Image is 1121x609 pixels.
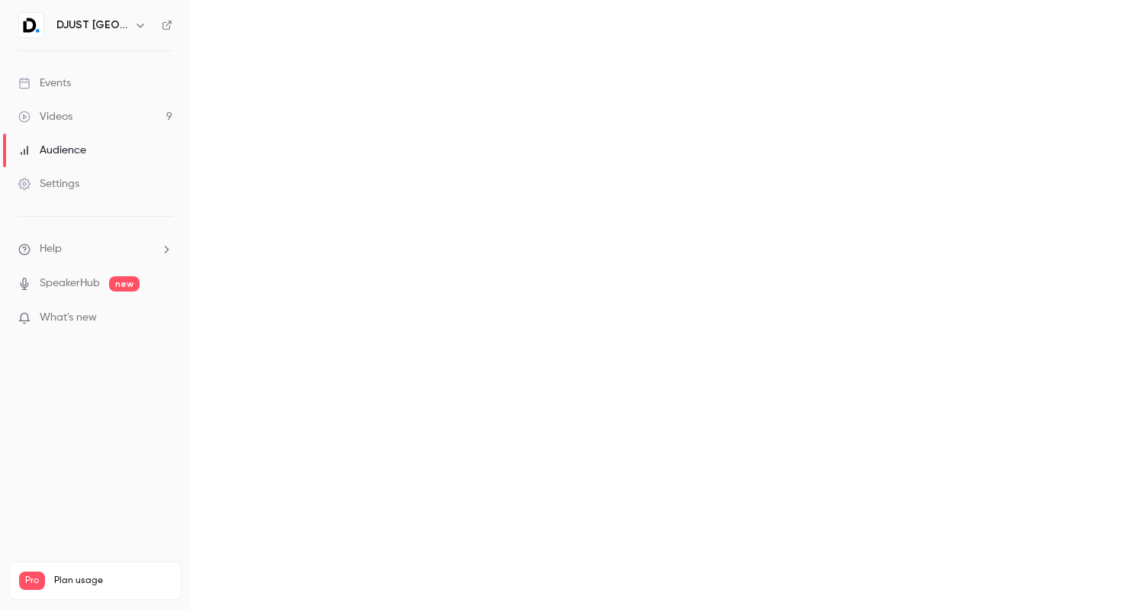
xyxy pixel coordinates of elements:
[40,241,62,257] span: Help
[56,18,128,33] h6: DJUST [GEOGRAPHIC_DATA]
[18,241,172,257] li: help-dropdown-opener
[18,76,71,91] div: Events
[109,276,140,292] span: new
[154,311,172,325] iframe: Noticeable Trigger
[18,143,86,158] div: Audience
[19,572,45,590] span: Pro
[54,575,172,587] span: Plan usage
[40,275,100,292] a: SpeakerHub
[40,310,97,326] span: What's new
[19,13,43,37] img: DJUST France
[18,176,79,192] div: Settings
[18,109,72,124] div: Videos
